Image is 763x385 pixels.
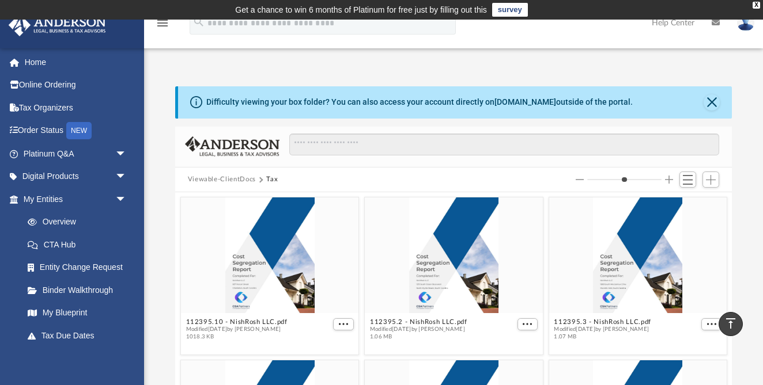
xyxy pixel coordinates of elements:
span: 1.06 MB [370,334,467,341]
div: Difficulty viewing your box folder? You can also access your account directly on outside of the p... [206,96,633,108]
button: Decrease column size [576,176,584,184]
span: arrow_drop_down [115,142,138,166]
div: NEW [66,122,92,139]
span: 1.07 MB [554,334,651,341]
span: Modified [DATE] by [PERSON_NAME] [554,326,651,333]
button: Switch to List View [679,171,697,188]
a: Online Ordering [8,74,144,97]
button: Close [704,94,720,110]
button: Increase column size [665,176,673,184]
span: 1018.3 KB [186,334,287,341]
div: close [753,2,760,9]
a: Digital Productsarrow_drop_down [8,165,144,188]
span: Modified [DATE] by [PERSON_NAME] [186,326,287,333]
input: Search files and folders [289,134,719,155]
a: [DOMAIN_NAME] [494,97,556,106]
span: Modified [DATE] by [PERSON_NAME] [370,326,467,333]
i: menu [156,16,169,30]
button: 112395.3 - NishRosh LLC.pdf [554,318,651,326]
i: vertical_align_top [724,317,738,330]
button: More options [701,318,722,330]
a: Tax Due Dates [16,324,144,347]
span: arrow_drop_down [115,188,138,211]
a: Platinum Q&Aarrow_drop_down [8,142,144,165]
span: arrow_drop_down [115,165,138,189]
button: More options [333,318,354,330]
button: Add [702,171,720,188]
button: Tax [266,174,278,185]
i: search [192,16,205,28]
a: Overview [16,211,144,234]
a: Binder Walkthrough [16,279,144,302]
button: Viewable-ClientDocs [188,174,256,185]
a: My Entitiesarrow_drop_down [8,188,144,211]
button: 112395.2 - NishRosh LLC.pdf [370,318,467,326]
a: My Blueprint [16,302,138,325]
a: vertical_align_top [719,312,743,336]
a: Home [8,51,144,74]
img: Anderson Advisors Platinum Portal [5,14,109,36]
a: CTA Hub [16,233,144,256]
img: User Pic [737,14,754,31]
a: Tax Organizers [8,96,144,119]
a: menu [156,22,169,30]
button: 112395.10 - NishRosh LLC.pdf [186,318,287,326]
a: survey [492,3,528,17]
a: Order StatusNEW [8,119,144,143]
div: Get a chance to win 6 months of Platinum for free just by filling out this [235,3,487,17]
a: Entity Change Request [16,256,144,279]
button: More options [517,318,538,330]
input: Column size [587,176,662,184]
